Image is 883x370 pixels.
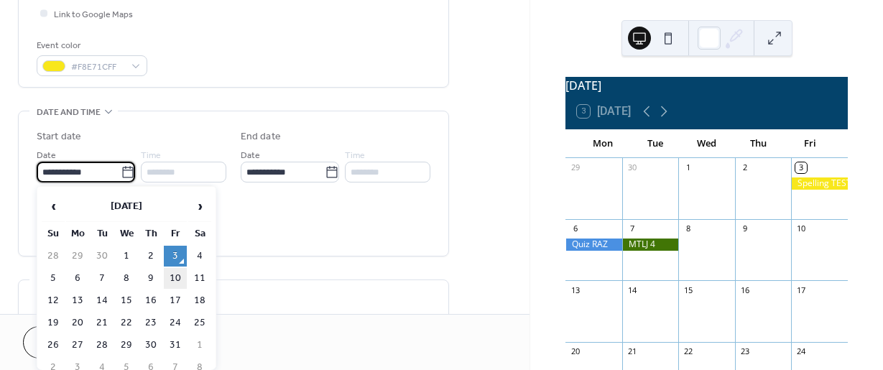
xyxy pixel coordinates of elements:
td: 3 [164,246,187,267]
span: ‹ [42,192,64,221]
th: Th [139,223,162,244]
th: Mo [66,223,89,244]
td: 11 [188,268,211,289]
th: Sa [188,223,211,244]
td: 13 [66,290,89,311]
td: 25 [188,313,211,333]
div: 14 [627,285,637,295]
td: 15 [115,290,138,311]
td: 18 [188,290,211,311]
td: 29 [66,246,89,267]
td: 30 [91,246,114,267]
td: 10 [164,268,187,289]
div: 15 [683,285,693,295]
div: 2 [739,162,750,173]
div: Quiz RAZ [565,239,622,251]
span: Date and time [37,105,101,120]
div: 9 [739,223,750,234]
div: Wed [681,129,733,158]
span: #F8E71CFF [71,60,124,75]
span: Date [37,148,56,163]
div: 10 [795,223,806,234]
td: 20 [66,313,89,333]
div: Problem Solver 5 [791,239,848,251]
div: 3 [795,162,806,173]
td: 17 [164,290,187,311]
div: End date [241,129,281,144]
span: Time [141,148,161,163]
button: Cancel [23,326,111,359]
span: Date [241,148,260,163]
span: Time [345,148,365,163]
div: 1 [683,162,693,173]
div: MTLJ 4 [622,239,679,251]
div: 22 [683,346,693,357]
div: [DATE] [565,77,848,94]
td: 26 [42,335,65,356]
div: 6 [570,223,581,234]
td: 8 [115,268,138,289]
th: Fr [164,223,187,244]
td: 28 [91,335,114,356]
div: 30 [627,162,637,173]
td: 28 [42,246,65,267]
div: 8 [683,223,693,234]
td: 24 [164,313,187,333]
td: 22 [115,313,138,333]
td: 5 [42,268,65,289]
td: 7 [91,268,114,289]
td: 9 [139,268,162,289]
td: 23 [139,313,162,333]
td: 12 [42,290,65,311]
td: 31 [164,335,187,356]
td: 14 [91,290,114,311]
th: Su [42,223,65,244]
div: 24 [795,346,806,357]
td: 16 [139,290,162,311]
div: Thu [733,129,785,158]
th: Tu [91,223,114,244]
div: Mon [577,129,629,158]
th: We [115,223,138,244]
td: 6 [66,268,89,289]
div: 13 [570,285,581,295]
td: 1 [188,335,211,356]
div: 16 [739,285,750,295]
td: 21 [91,313,114,333]
div: 29 [570,162,581,173]
td: 30 [139,335,162,356]
td: 4 [188,246,211,267]
td: 2 [139,246,162,267]
td: 29 [115,335,138,356]
th: [DATE] [66,191,187,222]
div: 7 [627,223,637,234]
div: 23 [739,346,750,357]
div: Start date [37,129,81,144]
div: 21 [627,346,637,357]
td: 27 [66,335,89,356]
span: › [189,192,211,221]
td: 1 [115,246,138,267]
span: Link to Google Maps [54,7,133,22]
div: 20 [570,346,581,357]
div: Event color [37,38,144,53]
div: Tue [629,129,681,158]
div: Fri [785,129,836,158]
td: 19 [42,313,65,333]
div: Spelling TEST 3 [791,177,848,190]
div: 17 [795,285,806,295]
div: Dictée 4 [622,300,679,313]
